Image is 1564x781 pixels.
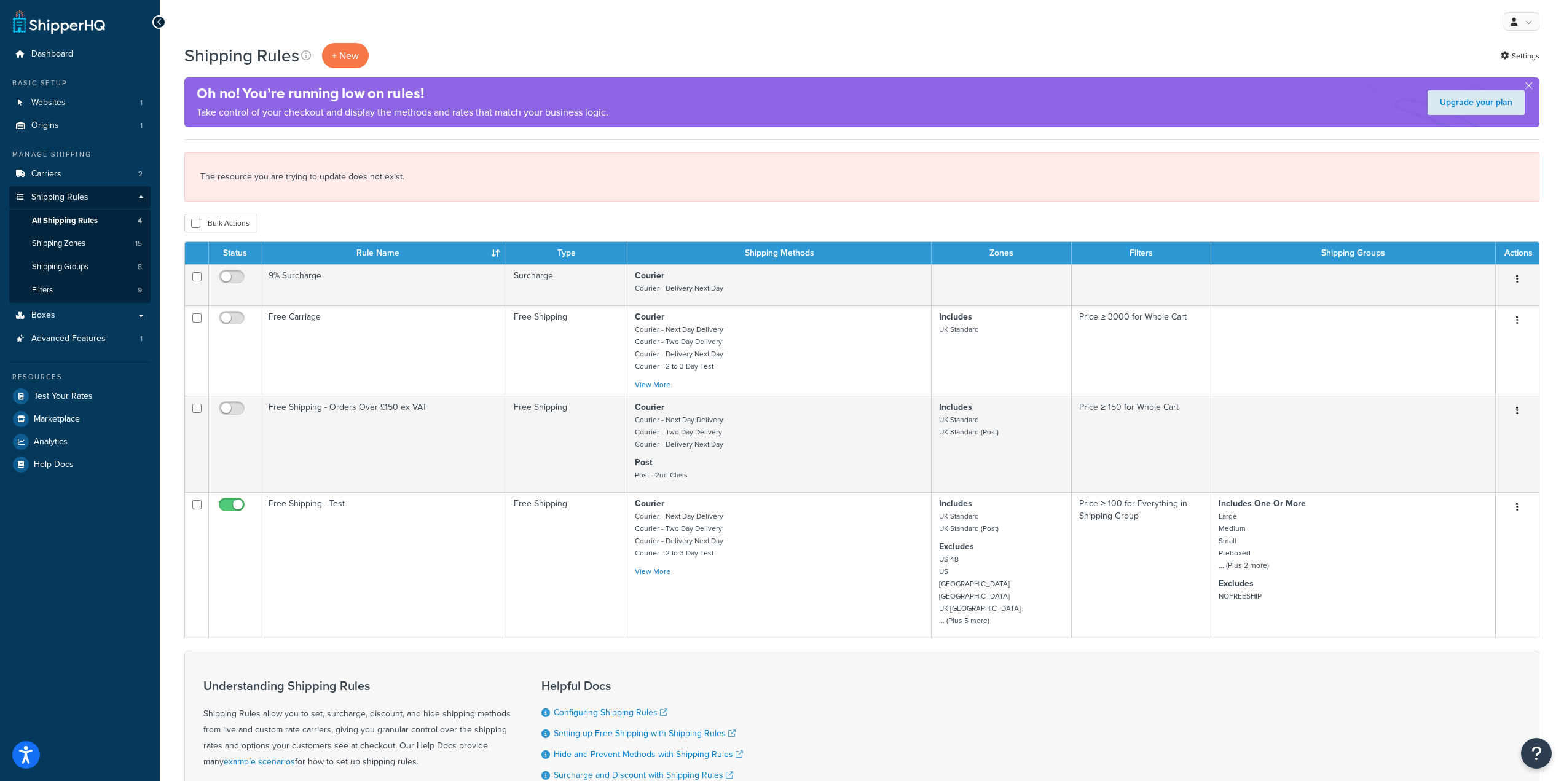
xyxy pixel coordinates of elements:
[506,492,627,638] td: Free Shipping
[1219,577,1254,590] strong: Excludes
[9,279,151,302] a: Filters 9
[184,44,299,68] h1: Shipping Rules
[9,279,151,302] li: Filters
[197,84,608,104] h4: Oh no! You’re running low on rules!
[554,727,736,740] a: Setting up Free Shipping with Shipping Rules
[9,149,151,160] div: Manage Shipping
[9,43,151,66] a: Dashboard
[939,414,999,438] small: UK Standard UK Standard (Post)
[1496,242,1539,264] th: Actions
[635,401,664,414] strong: Courier
[135,238,142,249] span: 15
[635,414,723,450] small: Courier - Next Day Delivery Courier - Two Day Delivery Courier - Delivery Next Day
[31,169,61,179] span: Carriers
[140,98,143,108] span: 1
[1428,90,1525,115] a: Upgrade your plan
[627,242,932,264] th: Shipping Methods
[31,334,106,344] span: Advanced Features
[31,310,55,321] span: Boxes
[1072,492,1211,638] td: Price ≥ 100 for Everything in Shipping Group
[1072,242,1211,264] th: Filters
[1219,497,1306,510] strong: Includes One Or More
[261,396,506,492] td: Free Shipping - Orders Over £150 ex VAT
[1211,242,1496,264] th: Shipping Groups
[635,469,688,481] small: Post - 2nd Class
[9,92,151,114] li: Websites
[541,679,743,693] h3: Helpful Docs
[184,214,256,232] button: Bulk Actions
[1072,305,1211,396] td: Price ≥ 3000 for Whole Cart
[939,511,999,534] small: UK Standard UK Standard (Post)
[506,305,627,396] td: Free Shipping
[197,104,608,121] p: Take control of your checkout and display the methods and rates that match your business logic.
[34,437,68,447] span: Analytics
[635,511,723,559] small: Courier - Next Day Delivery Courier - Two Day Delivery Courier - Delivery Next Day Courier - 2 to...
[1219,591,1262,602] small: NOFREESHIP
[939,497,972,510] strong: Includes
[31,192,88,203] span: Shipping Rules
[506,242,627,264] th: Type
[203,679,511,770] div: Shipping Rules allow you to set, surcharge, discount, and hide shipping methods from live and cus...
[1521,738,1552,769] button: Open Resource Center
[939,554,1021,626] small: US 48 US [GEOGRAPHIC_DATA] [GEOGRAPHIC_DATA] UK [GEOGRAPHIC_DATA] ... (Plus 5 more)
[939,310,972,323] strong: Includes
[224,755,295,768] a: example scenarios
[322,43,369,68] p: + New
[261,242,506,264] th: Rule Name : activate to sort column ascending
[9,304,151,327] a: Boxes
[32,238,85,249] span: Shipping Zones
[9,163,151,186] li: Carriers
[184,152,1539,202] div: The resource you are trying to update does not exist.
[9,385,151,407] li: Test Your Rates
[261,492,506,638] td: Free Shipping - Test
[932,242,1072,264] th: Zones
[32,262,88,272] span: Shipping Groups
[635,283,723,294] small: Courier - Delivery Next Day
[9,453,151,476] a: Help Docs
[9,114,151,137] a: Origins 1
[140,120,143,131] span: 1
[261,264,506,305] td: 9% Surcharge
[261,305,506,396] td: Free Carriage
[9,186,151,209] a: Shipping Rules
[203,679,511,693] h3: Understanding Shipping Rules
[209,242,261,264] th: Status
[31,98,66,108] span: Websites
[9,256,151,278] li: Shipping Groups
[635,310,664,323] strong: Courier
[635,269,664,282] strong: Courier
[9,232,151,255] li: Shipping Zones
[34,460,74,470] span: Help Docs
[939,324,979,335] small: UK Standard
[9,431,151,453] a: Analytics
[13,9,105,34] a: ShipperHQ Home
[635,379,670,390] a: View More
[138,262,142,272] span: 8
[34,414,80,425] span: Marketplace
[31,120,59,131] span: Origins
[1219,511,1269,571] small: Large Medium Small Preboxed ... (Plus 2 more)
[9,232,151,255] a: Shipping Zones 15
[138,169,143,179] span: 2
[9,408,151,430] a: Marketplace
[138,285,142,296] span: 9
[554,706,667,719] a: Configuring Shipping Rules
[9,256,151,278] a: Shipping Groups 8
[32,216,98,226] span: All Shipping Rules
[9,186,151,303] li: Shipping Rules
[635,497,664,510] strong: Courier
[9,210,151,232] a: All Shipping Rules 4
[554,748,743,761] a: Hide and Prevent Methods with Shipping Rules
[939,401,972,414] strong: Includes
[138,216,142,226] span: 4
[1501,47,1539,65] a: Settings
[9,163,151,186] a: Carriers 2
[506,396,627,492] td: Free Shipping
[34,391,93,402] span: Test Your Rates
[9,328,151,350] a: Advanced Features 1
[9,92,151,114] a: Websites 1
